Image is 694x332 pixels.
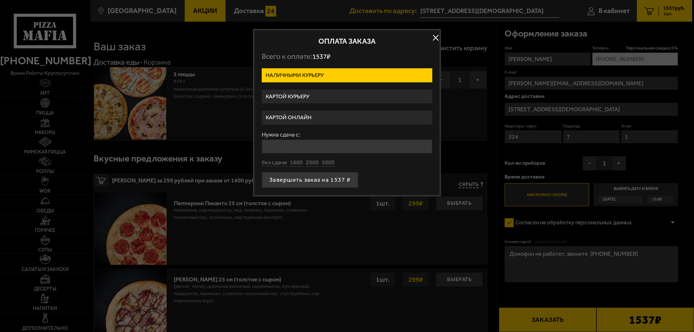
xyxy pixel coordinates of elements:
label: Нужна сдача с: [262,132,432,138]
span: 1537 ₽ [312,52,330,61]
label: Картой курьеру [262,90,432,104]
button: Завершить заказ на 1537 ₽ [262,172,358,188]
p: Всего к оплате: [262,52,432,61]
label: Картой онлайн [262,111,432,125]
button: 1600 [290,159,303,167]
label: Наличными курьеру [262,68,432,82]
button: 5000 [322,159,335,167]
button: без сдачи [262,159,287,167]
button: 2000 [306,159,319,167]
h2: Оплата заказа [262,38,432,45]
